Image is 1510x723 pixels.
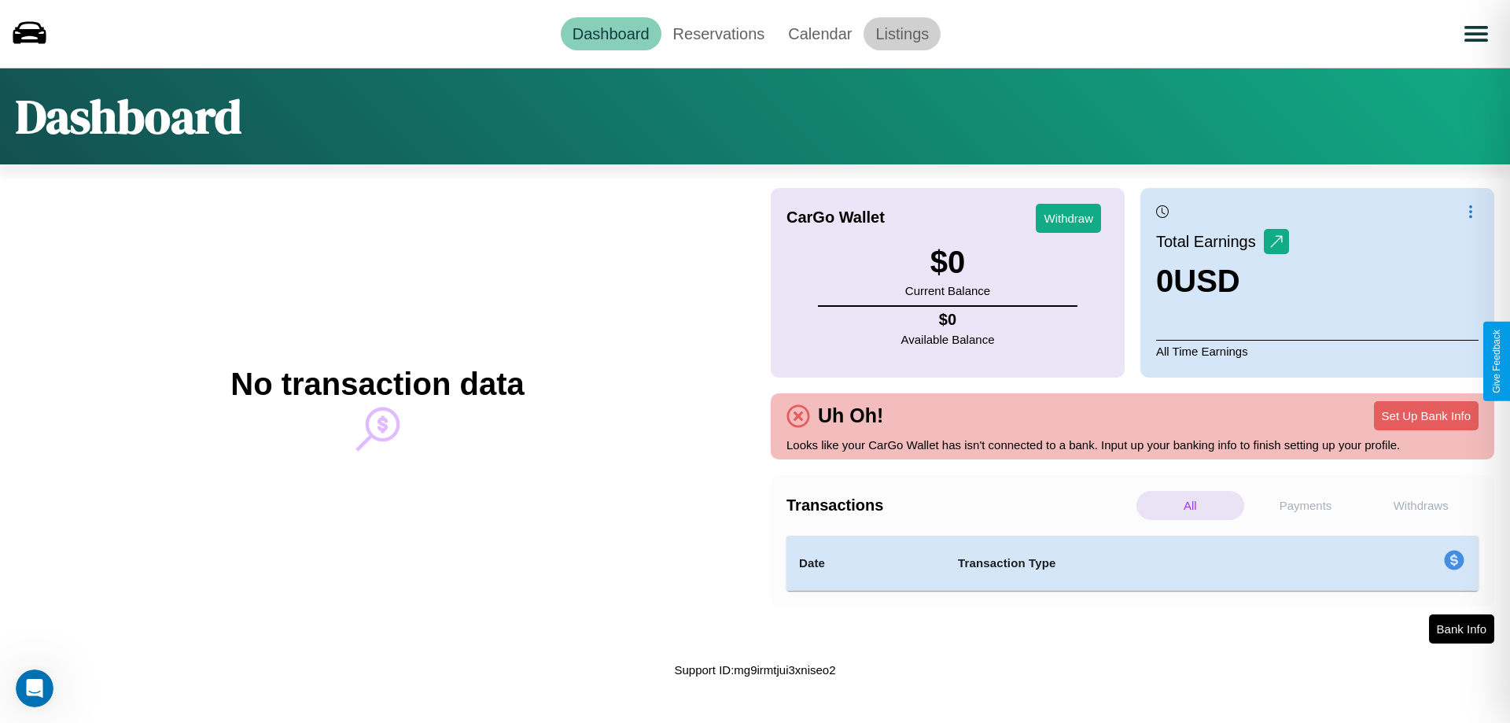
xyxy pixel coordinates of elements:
h4: Uh Oh! [810,404,891,427]
a: Calendar [776,17,864,50]
p: Available Balance [901,329,995,350]
h4: CarGo Wallet [786,208,885,227]
table: simple table [786,536,1479,591]
p: All Time Earnings [1156,340,1479,362]
h4: Transactions [786,496,1132,515]
p: All [1136,491,1244,520]
p: Payments [1252,491,1360,520]
a: Listings [864,17,941,50]
h3: $ 0 [905,245,990,280]
h3: 0 USD [1156,264,1289,299]
h4: Transaction Type [958,554,1315,573]
button: Bank Info [1429,614,1494,644]
p: Support ID: mg9irmtjui3xniseo2 [674,659,835,681]
div: Give Feedback [1491,330,1502,393]
h4: $ 0 [901,311,995,329]
a: Reservations [661,17,777,50]
p: Total Earnings [1156,227,1264,256]
h4: Date [799,554,933,573]
h2: No transaction data [230,367,524,402]
button: Withdraw [1036,204,1101,233]
button: Open menu [1454,12,1498,56]
iframe: Intercom live chat [16,670,53,707]
a: Dashboard [561,17,661,50]
button: Set Up Bank Info [1374,401,1479,430]
p: Looks like your CarGo Wallet has isn't connected to a bank. Input up your banking info to finish ... [786,434,1479,456]
p: Withdraws [1367,491,1475,520]
h1: Dashboard [16,84,241,149]
p: Current Balance [905,280,990,301]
